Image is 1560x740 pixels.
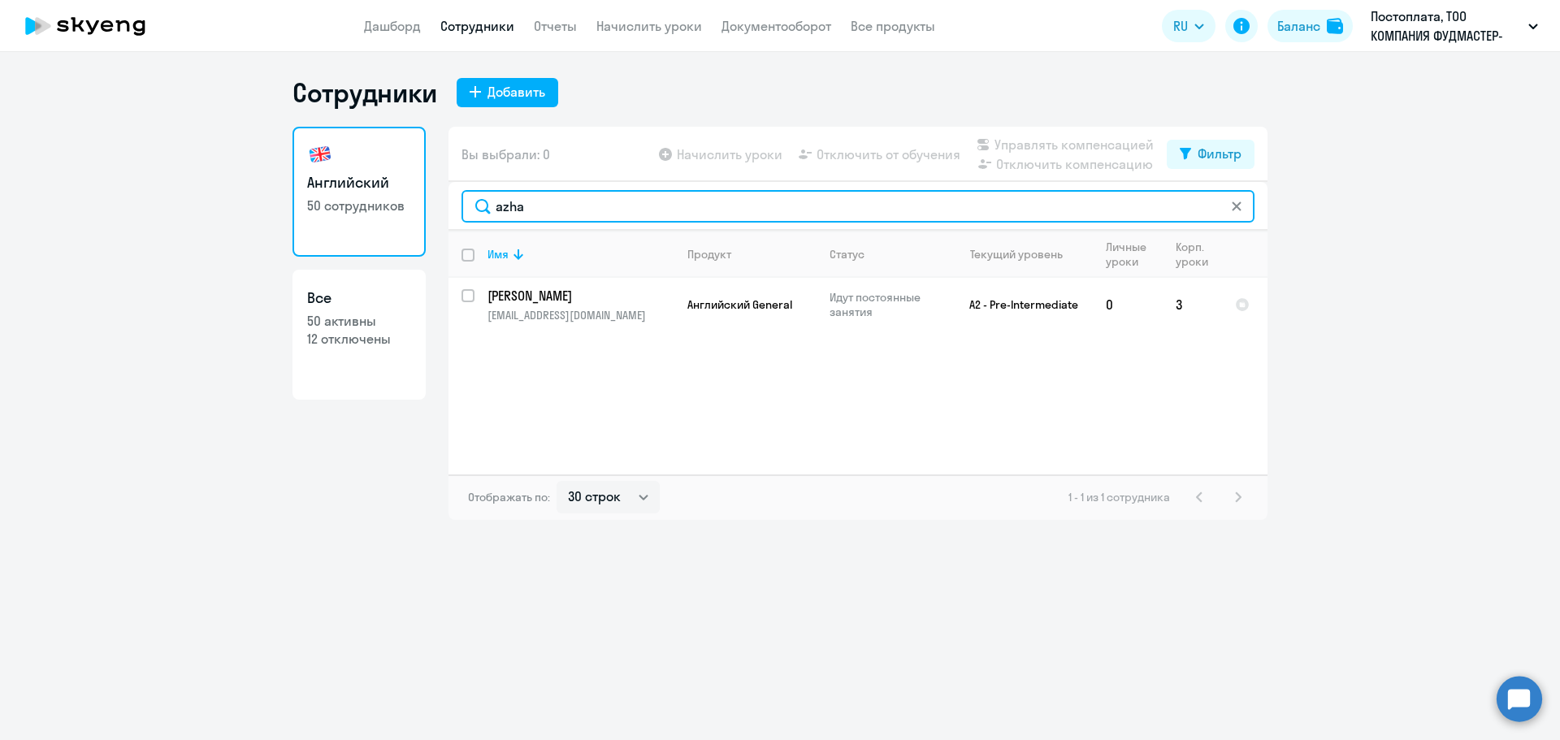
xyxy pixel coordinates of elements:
a: Сотрудники [440,18,514,34]
div: Корп. уроки [1176,240,1221,269]
button: Постоплата, ТОО КОМПАНИЯ ФУДМАСТЕР-ТРЭЙД [1363,6,1546,45]
p: [EMAIL_ADDRESS][DOMAIN_NAME] [487,308,674,322]
h3: Все [307,288,411,309]
button: Фильтр [1167,140,1254,169]
span: Английский General [687,297,792,312]
a: Дашборд [364,18,421,34]
input: Поиск по имени, email, продукту или статусу [461,190,1254,223]
button: Балансbalance [1267,10,1353,42]
p: Постоплата, ТОО КОМПАНИЯ ФУДМАСТЕР-ТРЭЙД [1371,6,1522,45]
div: Статус [830,247,941,262]
p: 50 сотрудников [307,197,411,214]
div: Имя [487,247,674,262]
span: Отображать по: [468,490,550,504]
a: Все50 активны12 отключены [292,270,426,400]
div: Имя [487,247,509,262]
div: Добавить [487,82,545,102]
div: Текущий уровень [955,247,1092,262]
div: Баланс [1277,16,1320,36]
div: Корп. уроки [1176,240,1211,269]
p: 50 активны [307,312,411,330]
div: Личные уроки [1106,240,1151,269]
span: Вы выбрали: 0 [461,145,550,164]
p: Идут постоянные занятия [830,290,941,319]
a: Все продукты [851,18,935,34]
td: 3 [1163,278,1222,331]
div: Продукт [687,247,731,262]
button: Добавить [457,78,558,107]
td: 0 [1093,278,1163,331]
h3: Английский [307,172,411,193]
h1: Сотрудники [292,76,437,109]
div: Личные уроки [1106,240,1162,269]
a: Начислить уроки [596,18,702,34]
div: Фильтр [1198,144,1241,163]
a: Английский50 сотрудников [292,127,426,257]
button: RU [1162,10,1215,42]
p: [PERSON_NAME] [487,287,671,305]
a: Документооборот [721,18,831,34]
a: Отчеты [534,18,577,34]
div: Текущий уровень [970,247,1063,262]
img: english [307,141,333,167]
span: RU [1173,16,1188,36]
span: 1 - 1 из 1 сотрудника [1068,490,1170,504]
div: Продукт [687,247,816,262]
a: [PERSON_NAME] [487,287,674,305]
img: balance [1327,18,1343,34]
td: A2 - Pre-Intermediate [942,278,1093,331]
p: 12 отключены [307,330,411,348]
div: Статус [830,247,864,262]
